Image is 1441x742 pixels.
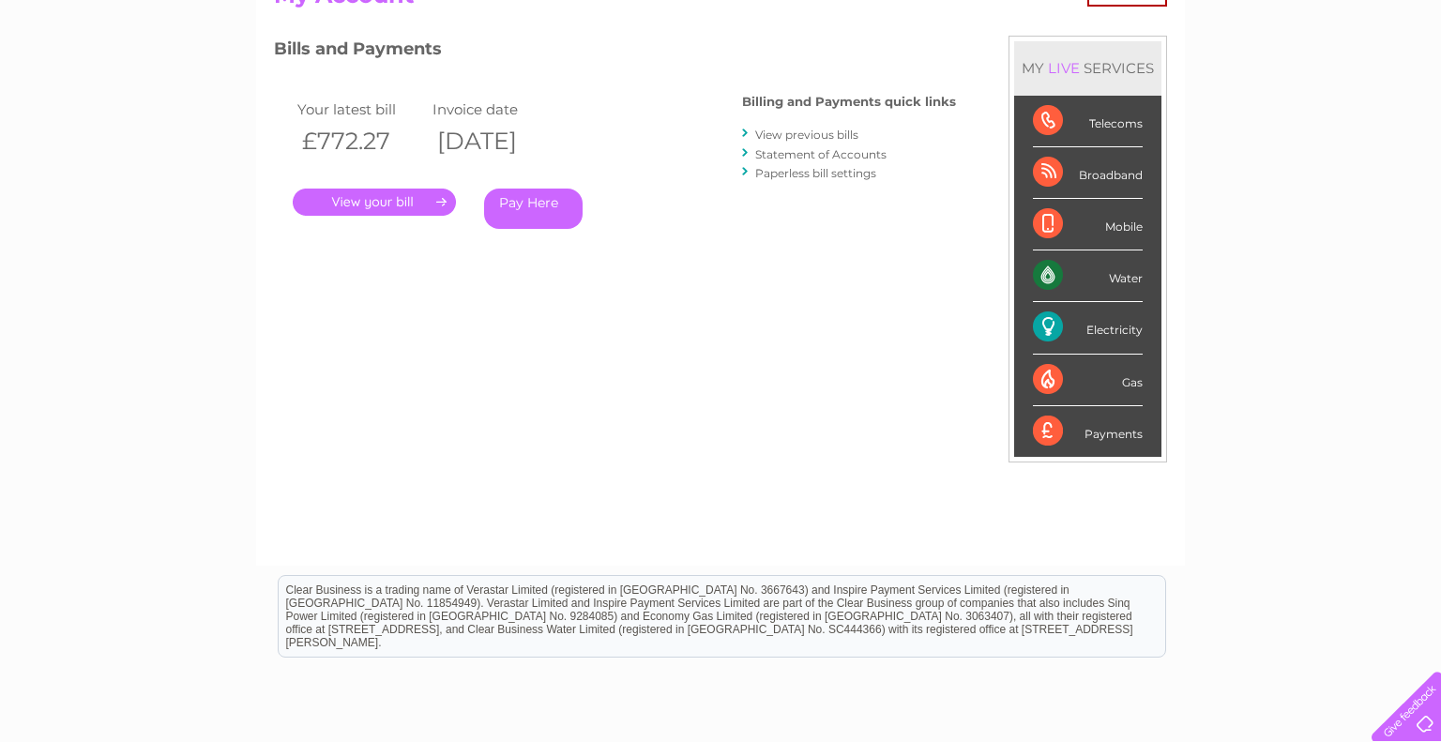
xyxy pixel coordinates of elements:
img: logo.png [51,49,146,106]
a: Blog [1278,80,1305,94]
div: Mobile [1033,199,1143,250]
h4: Billing and Payments quick links [742,95,956,109]
a: Paperless bill settings [755,166,876,180]
div: Water [1033,250,1143,302]
div: Telecoms [1033,96,1143,147]
a: Statement of Accounts [755,147,887,161]
a: 0333 014 3131 [1087,9,1217,33]
a: Log out [1379,80,1423,94]
a: . [293,189,456,216]
div: MY SERVICES [1014,41,1161,95]
a: Telecoms [1210,80,1267,94]
a: Contact [1316,80,1362,94]
div: Clear Business is a trading name of Verastar Limited (registered in [GEOGRAPHIC_DATA] No. 3667643... [279,10,1165,91]
div: Payments [1033,406,1143,457]
a: Energy [1158,80,1199,94]
a: Water [1111,80,1146,94]
div: LIVE [1044,59,1084,77]
div: Electricity [1033,302,1143,354]
th: [DATE] [428,122,563,160]
td: Your latest bill [293,97,428,122]
a: View previous bills [755,128,858,142]
th: £772.27 [293,122,428,160]
div: Broadband [1033,147,1143,199]
h3: Bills and Payments [274,36,956,68]
div: Gas [1033,355,1143,406]
a: Pay Here [484,189,583,229]
td: Invoice date [428,97,563,122]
